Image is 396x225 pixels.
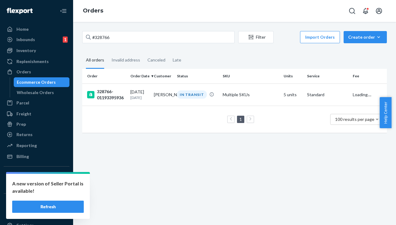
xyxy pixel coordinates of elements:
[220,69,281,83] th: SKU
[17,79,56,85] div: Ecommerce Orders
[83,7,103,14] a: Orders
[151,83,175,106] td: [PERSON_NAME]
[57,5,69,17] button: Close Navigation
[111,52,140,68] div: Invalid address
[16,142,37,149] div: Reporting
[281,69,305,83] th: Units
[350,69,387,83] th: Fee
[239,34,273,40] div: Filter
[4,130,69,139] a: Returns
[63,37,68,43] div: 1
[78,2,108,20] ol: breadcrumbs
[4,152,69,161] a: Billing
[300,31,340,43] button: Import Orders
[4,119,69,129] a: Prep
[82,31,235,43] input: Search orders
[16,47,36,54] div: Inventory
[359,5,372,17] button: Open notifications
[350,83,387,106] td: Loading....
[87,89,126,101] div: 328766-01193395936
[7,8,33,14] img: Flexport logo
[4,109,69,119] a: Freight
[175,69,220,83] th: Status
[16,100,29,106] div: Parcel
[4,46,69,55] a: Inventory
[220,83,281,106] td: Multiple SKUs
[4,184,69,191] a: Add Integration
[128,69,151,83] th: Order Date
[380,97,391,128] button: Help Center
[4,199,69,208] button: Fast Tags
[348,34,382,40] div: Create order
[4,24,69,34] a: Home
[344,31,387,43] button: Create order
[177,90,207,99] div: IN TRANSIT
[4,57,69,66] a: Replenishments
[14,77,70,87] a: Ecommerce Orders
[14,88,70,97] a: Wholesale Orders
[238,31,274,43] button: Filter
[16,121,26,127] div: Prep
[16,58,49,65] div: Replenishments
[4,35,69,44] a: Inbounds1
[16,153,29,160] div: Billing
[130,89,149,100] div: [DATE]
[147,52,165,68] div: Canceled
[16,37,35,43] div: Inbounds
[305,69,350,83] th: Service
[82,69,128,83] th: Order
[130,95,149,100] p: [DATE]
[4,141,69,150] a: Reporting
[4,211,69,218] a: Add Fast Tag
[335,117,374,122] span: 100 results per page
[346,5,358,17] button: Open Search Box
[238,117,243,122] a: Page 1 is your current page
[16,26,29,32] div: Home
[17,90,54,96] div: Wholesale Orders
[4,98,69,108] a: Parcel
[4,67,69,77] a: Orders
[12,180,84,195] p: A new version of Seller Portal is available!
[4,171,69,181] button: Integrations
[154,73,172,79] div: Customer
[16,132,33,138] div: Returns
[16,69,31,75] div: Orders
[307,92,348,98] p: Standard
[86,52,104,69] div: All orders
[16,111,31,117] div: Freight
[373,5,385,17] button: Open account menu
[173,52,181,68] div: Late
[12,201,84,213] button: Refresh
[281,83,305,106] td: 5 units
